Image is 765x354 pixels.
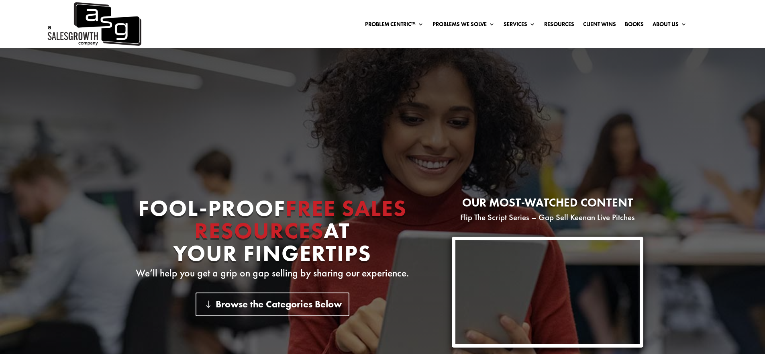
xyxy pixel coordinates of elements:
h2: Our most-watched content [452,197,643,213]
a: Resources [544,21,574,30]
p: We’ll help you get a grip on gap selling by sharing our experience. [122,268,423,278]
iframe: YouTube video player [455,240,640,344]
a: Problem Centric™ [365,21,424,30]
a: Problems We Solve [432,21,495,30]
p: Flip The Script Series – Gap Sell Keenan Live Pitches [452,213,643,222]
a: Books [625,21,644,30]
a: About Us [653,21,687,30]
a: Services [504,21,535,30]
h1: Fool-proof At Your Fingertips [122,197,423,268]
a: Client Wins [583,21,616,30]
a: Browse the Categories Below [196,293,349,316]
span: Free Sales Resources [194,194,407,245]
